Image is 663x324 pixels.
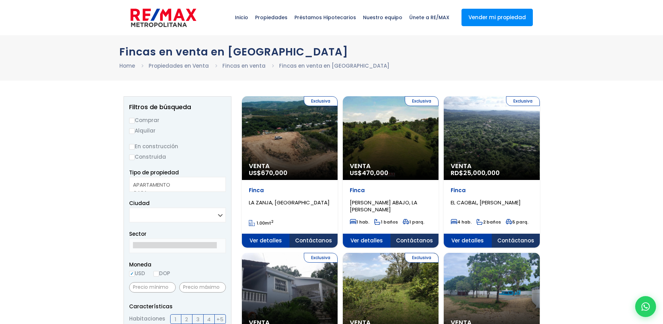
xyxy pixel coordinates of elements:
span: Nuestro equipo [360,7,406,28]
span: Exclusiva [405,253,439,263]
a: Exclusiva Venta US$470,000 Finca [PERSON_NAME] ABAJO, LA [PERSON_NAME] 1 hab. 1 baños 1 parq. Ver... [343,96,439,248]
span: LA ZANJA, [GEOGRAPHIC_DATA] [249,199,330,206]
input: Precio mínimo [129,282,176,293]
p: Finca [249,187,331,194]
span: 5 parq. [506,219,528,225]
span: 670,000 [261,168,287,177]
span: Venta [451,163,532,169]
input: DOP [153,271,159,277]
span: Moneda [129,260,226,269]
span: Contáctanos [290,234,338,248]
a: Propiedades en Venta [149,62,209,69]
span: Ver detalles [242,234,290,248]
span: Inicio [231,7,252,28]
span: Exclusiva [304,96,338,106]
p: Características [129,302,226,311]
span: 1 [175,315,176,324]
h2: Filtros de búsqueda [129,104,226,111]
span: 2 baños [476,219,501,225]
span: EL CAOBAL, [PERSON_NAME] [451,199,521,206]
img: remax-metropolitana-logo [131,7,196,28]
input: En construcción [129,144,135,150]
span: 1 baños [374,219,398,225]
span: Ver detalles [343,234,391,248]
a: Vender mi propiedad [461,9,533,26]
span: Contáctanos [390,234,439,248]
span: US$ [249,168,287,177]
span: 4 [207,315,211,324]
input: Comprar [129,118,135,123]
span: Habitaciones [129,314,165,324]
input: USD [129,271,135,277]
input: Precio máximo [179,282,226,293]
span: Exclusiva [506,96,540,106]
sup: 2 [271,219,274,224]
a: Fincas en venta [222,62,266,69]
p: Finca [451,187,532,194]
span: [PERSON_NAME] ABAJO, LA [PERSON_NAME] [350,199,417,213]
h1: Fincas en venta en [GEOGRAPHIC_DATA] [119,46,544,58]
label: En construcción [129,142,226,151]
span: Únete a RE/MAX [406,7,453,28]
span: Contáctanos [492,234,540,248]
span: Exclusiva [304,253,338,263]
label: Comprar [129,116,226,125]
span: RD$ [451,168,500,177]
span: 1 parq. [403,219,424,225]
a: Exclusiva Venta RD$25,000,000 Finca EL CAOBAL, [PERSON_NAME] 4 hab. 2 baños 5 parq. Ver detalles ... [444,96,539,248]
a: Exclusiva Venta US$670,000 Finca LA ZANJA, [GEOGRAPHIC_DATA] 1.00mt2 Ver detalles Contáctanos [242,96,338,248]
input: Alquilar [129,128,135,134]
span: 2 [185,315,188,324]
span: 470,000 [362,168,388,177]
option: CASA [133,189,217,197]
span: +5 [216,315,223,324]
input: Construida [129,155,135,160]
span: 4 hab. [451,219,472,225]
span: mt [249,220,274,226]
span: US$ [350,168,388,177]
span: Exclusiva [405,96,439,106]
span: 25,000,000 [463,168,500,177]
label: USD [129,269,145,278]
span: Ciudad [129,199,150,207]
label: Construida [129,152,226,161]
label: DOP [153,269,170,278]
span: Sector [129,230,147,238]
a: Home [119,62,135,69]
p: Finca [350,187,432,194]
span: Venta [249,163,331,169]
span: Préstamos Hipotecarios [291,7,360,28]
span: 3 [196,315,199,324]
span: Venta [350,163,432,169]
option: APARTAMENTO [133,181,217,189]
a: Fincas en venta en [GEOGRAPHIC_DATA] [279,62,389,69]
span: Tipo de propiedad [129,169,179,176]
span: 1 hab. [350,219,369,225]
span: 1.00 [256,220,265,226]
label: Alquilar [129,126,226,135]
span: Ver detalles [444,234,492,248]
span: Propiedades [252,7,291,28]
